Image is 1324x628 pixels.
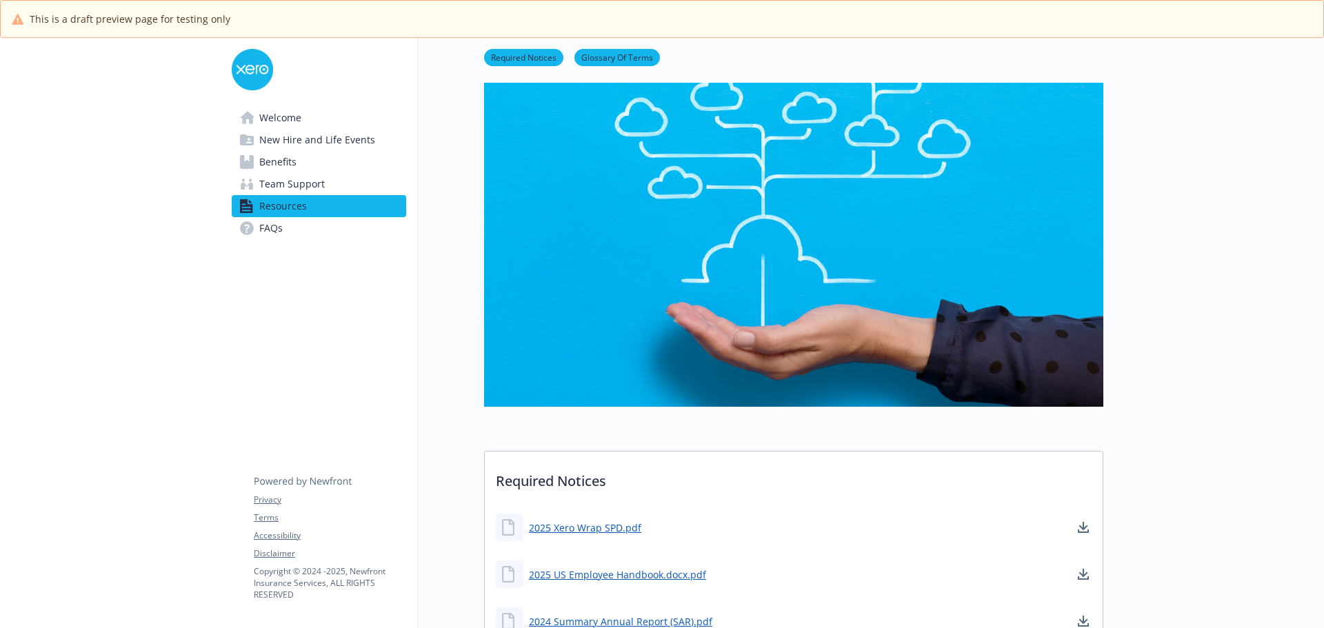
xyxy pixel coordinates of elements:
[232,129,406,151] a: New Hire and Life Events
[259,173,325,195] span: Team Support
[254,529,405,542] a: Accessibility
[259,195,307,217] span: Resources
[30,12,230,26] span: This is a draft preview page for testing only
[254,511,405,524] a: Terms
[232,173,406,195] a: Team Support
[1075,519,1092,536] a: download document
[232,217,406,239] a: FAQs
[484,50,563,63] a: Required Notices
[254,547,405,560] a: Disclaimer
[259,107,301,129] span: Welcome
[232,107,406,129] a: Welcome
[529,520,641,535] a: 2025 Xero Wrap SPD.pdf
[259,217,283,239] span: FAQs
[259,151,297,173] span: Benefits
[254,565,405,600] p: Copyright © 2024 - 2025 , Newfront Insurance Services, ALL RIGHTS RESERVED
[485,452,1103,503] p: Required Notices
[574,50,660,63] a: Glossary Of Terms
[259,129,375,151] span: New Hire and Life Events
[232,195,406,217] a: Resources
[254,494,405,506] a: Privacy
[1075,566,1092,583] a: download document
[529,567,706,582] a: 2025 US Employee Handbook.docx.pdf
[232,151,406,173] a: Benefits
[484,83,1103,407] img: resources page banner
